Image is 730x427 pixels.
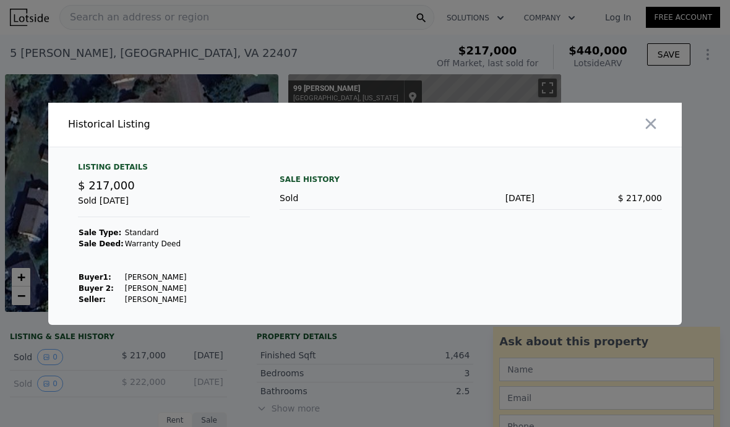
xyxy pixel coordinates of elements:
div: Sold [280,192,407,204]
div: Historical Listing [68,117,360,132]
td: Standard [124,227,187,238]
div: [DATE] [407,192,535,204]
strong: Seller : [79,295,106,304]
td: [PERSON_NAME] [124,283,187,294]
div: Listing Details [78,162,250,177]
td: Warranty Deed [124,238,187,249]
span: $ 217,000 [618,193,662,203]
td: [PERSON_NAME] [124,272,187,283]
div: Sold [DATE] [78,194,250,217]
span: $ 217,000 [78,179,135,192]
strong: Sale Deed: [79,239,124,248]
div: Sale History [280,172,662,187]
strong: Sale Type: [79,228,121,237]
strong: Buyer 2: [79,284,114,293]
strong: Buyer 1 : [79,273,111,282]
td: [PERSON_NAME] [124,294,187,305]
